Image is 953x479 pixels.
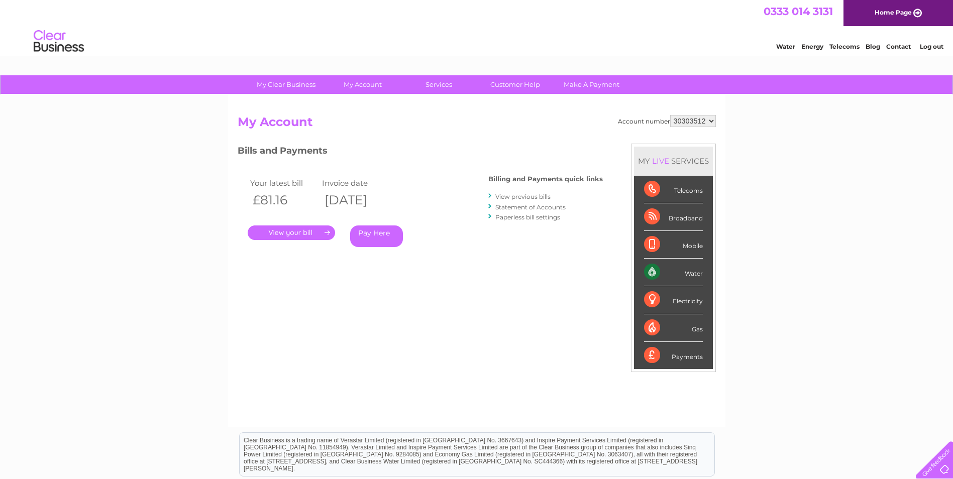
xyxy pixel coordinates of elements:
[238,144,603,161] h3: Bills and Payments
[886,43,911,50] a: Contact
[644,286,703,314] div: Electricity
[350,225,403,247] a: Pay Here
[248,225,335,240] a: .
[321,75,404,94] a: My Account
[240,6,714,49] div: Clear Business is a trading name of Verastar Limited (registered in [GEOGRAPHIC_DATA] No. 3667643...
[644,176,703,203] div: Telecoms
[650,156,671,166] div: LIVE
[245,75,328,94] a: My Clear Business
[488,175,603,183] h4: Billing and Payments quick links
[550,75,633,94] a: Make A Payment
[618,115,716,127] div: Account number
[634,147,713,175] div: MY SERVICES
[33,26,84,57] img: logo.png
[474,75,557,94] a: Customer Help
[829,43,860,50] a: Telecoms
[644,231,703,259] div: Mobile
[248,190,320,210] th: £81.16
[764,5,833,18] a: 0333 014 3131
[920,43,943,50] a: Log out
[644,203,703,231] div: Broadband
[801,43,823,50] a: Energy
[320,176,392,190] td: Invoice date
[495,193,551,200] a: View previous bills
[866,43,880,50] a: Blog
[644,342,703,369] div: Payments
[644,314,703,342] div: Gas
[238,115,716,134] h2: My Account
[644,259,703,286] div: Water
[495,213,560,221] a: Paperless bill settings
[248,176,320,190] td: Your latest bill
[397,75,480,94] a: Services
[495,203,566,211] a: Statement of Accounts
[320,190,392,210] th: [DATE]
[776,43,795,50] a: Water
